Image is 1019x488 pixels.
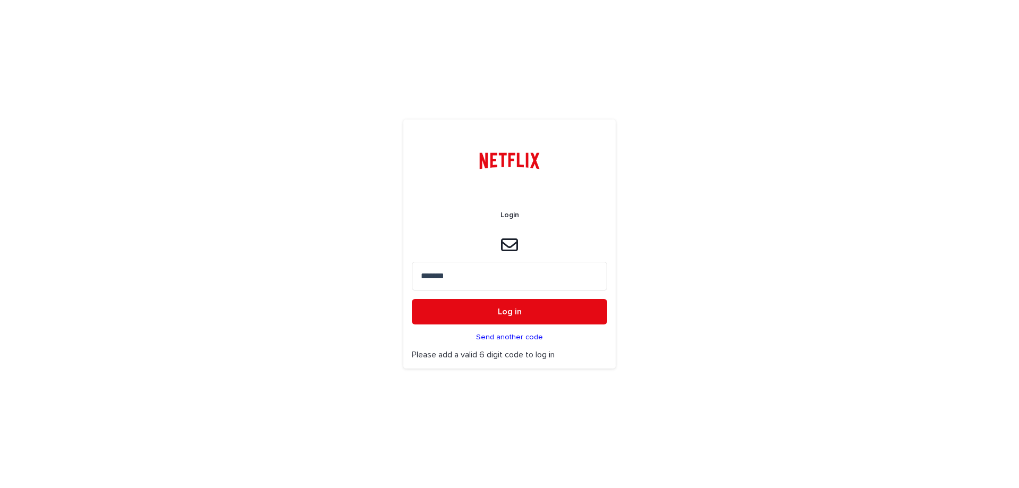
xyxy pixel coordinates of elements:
p: Send another code [476,333,543,342]
h2: Login [500,211,519,220]
img: ifQbXi3ZQGMSEF7WDB7W [472,145,548,177]
p: Please add a valid 6 digit code to log in [412,350,607,360]
span: Log in [498,307,522,316]
button: Log in [412,299,607,324]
